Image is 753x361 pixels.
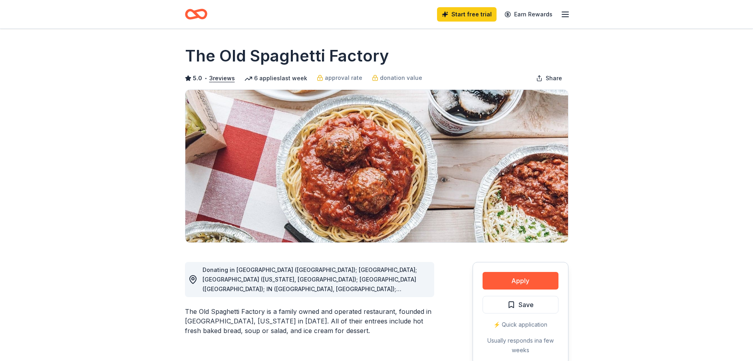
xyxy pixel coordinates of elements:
[483,296,558,313] button: Save
[437,7,497,22] a: Start free trial
[530,70,568,86] button: Share
[380,73,422,83] span: donation value
[185,5,207,24] a: Home
[325,73,362,83] span: approval rate
[185,90,568,242] img: Image for The Old Spaghetti Factory
[546,73,562,83] span: Share
[204,75,207,81] span: •
[483,272,558,290] button: Apply
[317,73,362,83] a: approval rate
[483,336,558,355] div: Usually responds in a few weeks
[372,73,422,83] a: donation value
[209,73,235,83] button: 3reviews
[185,307,434,335] div: The Old Spaghetti Factory is a family owned and operated restaurant, founded in [GEOGRAPHIC_DATA]...
[483,320,558,329] div: ⚡️ Quick application
[193,73,202,83] span: 5.0
[500,7,557,22] a: Earn Rewards
[185,45,389,67] h1: The Old Spaghetti Factory
[519,300,534,310] span: Save
[244,73,307,83] div: 6 applies last week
